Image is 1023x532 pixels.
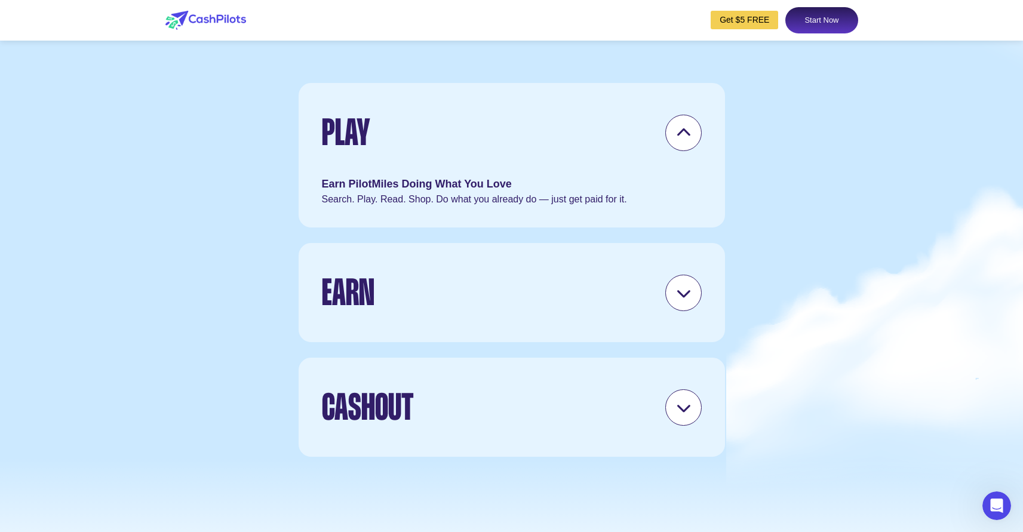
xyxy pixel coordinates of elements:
img: logo [165,11,246,30]
div: Play [322,104,370,161]
div: Search. Play. Read. Shop. Do what you already do — just get paid for it. [322,192,702,207]
div: Cashout [322,379,414,436]
a: Get $5 FREE [711,11,778,29]
div: Earn [322,264,374,321]
iframe: Intercom live chat [982,491,1011,520]
div: Earn PilotMiles Doing What You Love [322,176,702,192]
a: Start Now [785,7,858,33]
